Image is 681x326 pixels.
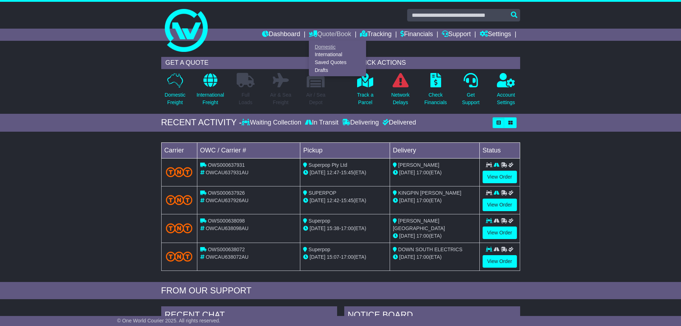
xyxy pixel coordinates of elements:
[327,170,339,175] span: 12:47
[161,286,520,296] div: FROM OUR SUPPORT
[497,73,515,110] a: AccountSettings
[391,91,409,106] p: Network Delays
[166,167,193,177] img: TNT_Domestic.png
[197,91,224,106] p: International Freight
[327,225,339,231] span: 15:38
[462,73,480,110] a: GetSupport
[208,247,245,252] span: OWS000638072
[164,91,185,106] p: Domestic Freight
[196,73,224,110] a: InternationalFreight
[398,162,439,168] span: [PERSON_NAME]
[197,142,300,158] td: OWC / Carrier #
[357,73,374,110] a: Track aParcel
[208,190,245,196] span: OWS000637926
[462,91,479,106] p: Get Support
[309,59,366,67] a: Saved Quotes
[424,91,447,106] p: Check Financials
[341,198,354,203] span: 15:45
[360,29,391,41] a: Tracking
[398,247,463,252] span: DOWN SOUTH ELECTRICS
[309,43,366,51] a: Domestic
[483,199,517,211] a: View Order
[242,119,303,127] div: Waiting Collection
[340,119,381,127] div: Delivering
[309,41,366,76] div: Quote/Book
[399,198,415,203] span: [DATE]
[483,171,517,183] a: View Order
[416,254,429,260] span: 17:00
[306,91,326,106] p: Air / Sea Depot
[310,254,325,260] span: [DATE]
[164,73,186,110] a: DomesticFreight
[483,255,517,268] a: View Order
[303,169,387,176] div: - (ETA)
[391,73,410,110] a: NetworkDelays
[310,198,325,203] span: [DATE]
[390,142,479,158] td: Delivery
[393,169,477,176] div: (ETA)
[166,252,193,261] img: TNT_Domestic.png
[208,218,245,224] span: OWS000638098
[327,198,339,203] span: 12:42
[309,190,336,196] span: SUPERPOP
[398,190,462,196] span: KINGPIN [PERSON_NAME]
[237,91,255,106] p: Full Loads
[400,29,433,41] a: Financials
[399,233,415,239] span: [DATE]
[341,254,354,260] span: 17:00
[309,247,330,252] span: Superpop
[161,142,197,158] td: Carrier
[303,197,387,204] div: - (ETA)
[480,29,511,41] a: Settings
[208,162,245,168] span: OWS000637931
[309,66,366,74] a: Drafts
[117,318,221,323] span: © One World Courier 2025. All rights reserved.
[416,170,429,175] span: 17:00
[206,170,248,175] span: OWCAU637931AU
[309,51,366,59] a: International
[341,225,354,231] span: 17:00
[399,254,415,260] span: [DATE]
[270,91,291,106] p: Air & Sea Freight
[442,29,471,41] a: Support
[357,91,374,106] p: Track a Parcel
[399,170,415,175] span: [DATE]
[206,225,248,231] span: OWCAU638098AU
[161,117,242,128] div: RECENT ACTIVITY -
[262,29,300,41] a: Dashboard
[166,195,193,205] img: TNT_Domestic.png
[166,223,193,233] img: TNT_Domestic.png
[309,218,330,224] span: Superpop
[341,170,354,175] span: 15:45
[393,218,445,231] span: [PERSON_NAME][GEOGRAPHIC_DATA]
[393,197,477,204] div: (ETA)
[309,29,351,41] a: Quote/Book
[344,306,520,326] div: NOTICE BOARD
[393,253,477,261] div: (ETA)
[424,73,447,110] a: CheckFinancials
[310,170,325,175] span: [DATE]
[206,198,248,203] span: OWCAU637926AU
[416,233,429,239] span: 17:00
[479,142,520,158] td: Status
[161,57,330,69] div: GET A QUOTE
[381,119,416,127] div: Delivered
[303,119,340,127] div: In Transit
[309,162,347,168] span: Superpop Pty Ltd
[303,225,387,232] div: - (ETA)
[497,91,515,106] p: Account Settings
[310,225,325,231] span: [DATE]
[300,142,390,158] td: Pickup
[303,253,387,261] div: - (ETA)
[161,306,337,326] div: RECENT CHAT
[351,57,520,69] div: QUICK ACTIONS
[483,227,517,239] a: View Order
[206,254,248,260] span: OWCAU638072AU
[393,232,477,240] div: (ETA)
[327,254,339,260] span: 15:07
[416,198,429,203] span: 17:00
